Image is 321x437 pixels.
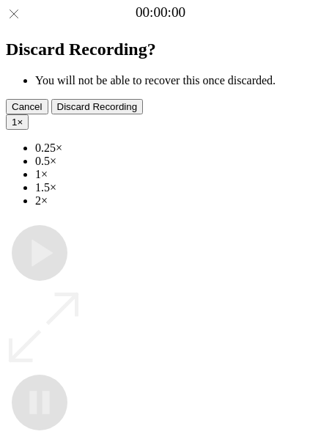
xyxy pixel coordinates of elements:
[35,155,315,168] li: 0.5×
[35,142,315,155] li: 0.25×
[35,181,315,194] li: 1.5×
[6,114,29,130] button: 1×
[35,194,315,208] li: 2×
[12,117,17,128] span: 1
[35,74,315,87] li: You will not be able to recover this once discarded.
[6,40,315,59] h2: Discard Recording?
[136,4,185,21] a: 00:00:00
[6,99,48,114] button: Cancel
[51,99,144,114] button: Discard Recording
[35,168,315,181] li: 1×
